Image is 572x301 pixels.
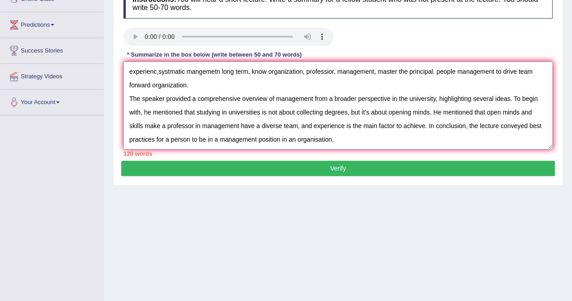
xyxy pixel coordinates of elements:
[0,90,104,112] a: Your Account
[123,50,305,59] div: * Summarize in the box below (write between 50 and 70 words)
[0,38,104,61] a: Success Stories
[123,149,553,158] div: 120 words
[0,12,104,35] a: Predictions
[121,161,555,176] button: Verify
[0,64,104,86] a: Strategy Videos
